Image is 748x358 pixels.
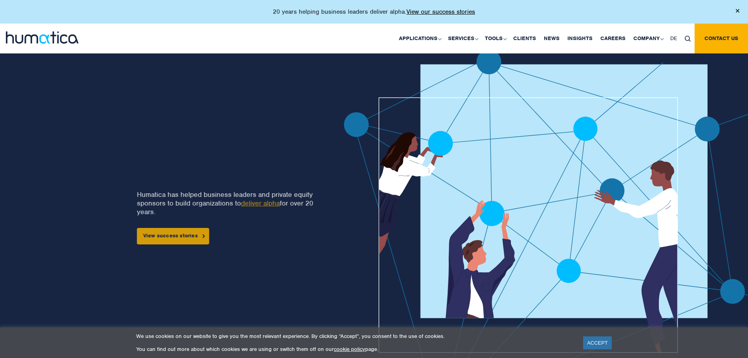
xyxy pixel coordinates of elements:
[596,24,629,53] a: Careers
[395,24,444,53] a: Applications
[695,24,748,53] a: Contact us
[583,336,612,349] a: ACCEPT
[481,24,509,53] a: Tools
[670,35,677,42] span: DE
[509,24,540,53] a: Clients
[334,346,365,352] a: cookie policy
[406,8,475,16] a: View our success stories
[685,36,691,42] img: search_icon
[137,228,209,244] a: View success stories
[666,24,681,53] a: DE
[444,24,481,53] a: Services
[563,24,596,53] a: Insights
[241,199,280,207] a: deliver alpha
[629,24,666,53] a: Company
[6,31,79,44] img: logo
[136,346,573,352] p: You can find out more about which cookies we are using or switch them off on our page.
[273,8,475,16] p: 20 years helping business leaders deliver alpha.
[136,333,573,340] p: We use cookies on our website to give you the most relevant experience. By clicking “Accept”, you...
[203,234,205,238] img: arrowicon
[540,24,563,53] a: News
[137,190,318,216] p: Humatica has helped business leaders and private equity sponsors to build organizations to for ov...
